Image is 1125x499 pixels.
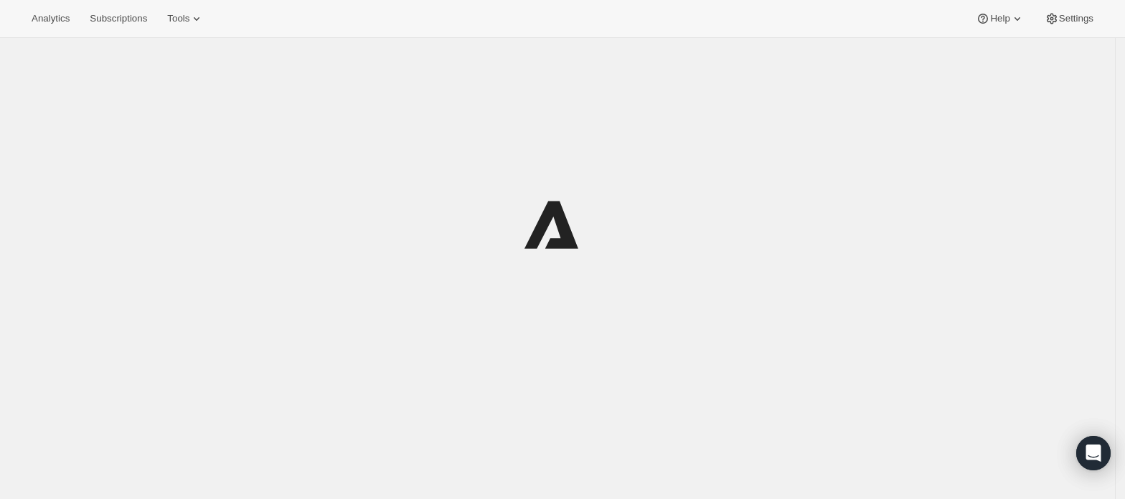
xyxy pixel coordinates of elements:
span: Help [990,13,1009,24]
span: Subscriptions [90,13,147,24]
span: Settings [1059,13,1093,24]
button: Help [967,9,1032,29]
button: Analytics [23,9,78,29]
span: Tools [167,13,189,24]
div: Open Intercom Messenger [1076,436,1111,470]
button: Tools [159,9,212,29]
button: Settings [1036,9,1102,29]
span: Analytics [32,13,70,24]
button: Subscriptions [81,9,156,29]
